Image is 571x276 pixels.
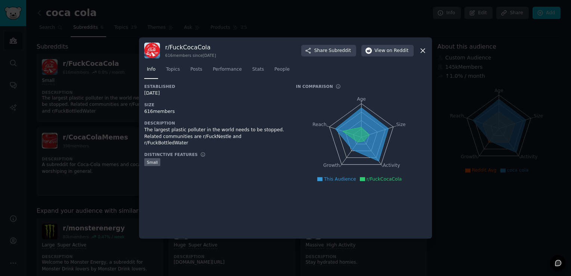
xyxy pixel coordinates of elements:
span: Topics [166,66,180,73]
span: Stats [252,66,264,73]
span: Performance [213,66,242,73]
h3: Established [144,84,285,89]
tspan: Reach [312,122,327,127]
h3: r/ FuckCocaCola [165,43,216,51]
h3: In Comparison [296,84,333,89]
span: This Audience [324,177,356,182]
span: People [274,66,290,73]
tspan: Activity [383,163,400,168]
span: Share [314,47,351,54]
span: View [374,47,408,54]
div: 616 members since [DATE] [165,53,216,58]
div: [DATE] [144,90,285,97]
h3: Distinctive Features [144,152,198,157]
a: Posts [188,64,205,79]
img: FuckCocaCola [144,43,160,58]
h3: Size [144,102,285,107]
a: People [272,64,292,79]
a: Topics [163,64,182,79]
span: Info [147,66,155,73]
button: Viewon Reddit [361,45,414,57]
tspan: Age [357,96,366,102]
span: Posts [190,66,202,73]
span: on Reddit [387,47,408,54]
tspan: Growth [323,163,340,168]
span: r/FuckCocaCola [367,177,402,182]
a: Stats [250,64,266,79]
button: ShareSubreddit [301,45,356,57]
div: 616 members [144,108,285,115]
a: Performance [210,64,244,79]
span: Subreddit [329,47,351,54]
a: Info [144,64,158,79]
h3: Description [144,120,285,126]
div: Small [144,158,160,166]
div: The largest plastic polluter in the world needs to be stopped. Related communities are r/FuckNest... [144,127,285,147]
tspan: Size [396,122,405,127]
